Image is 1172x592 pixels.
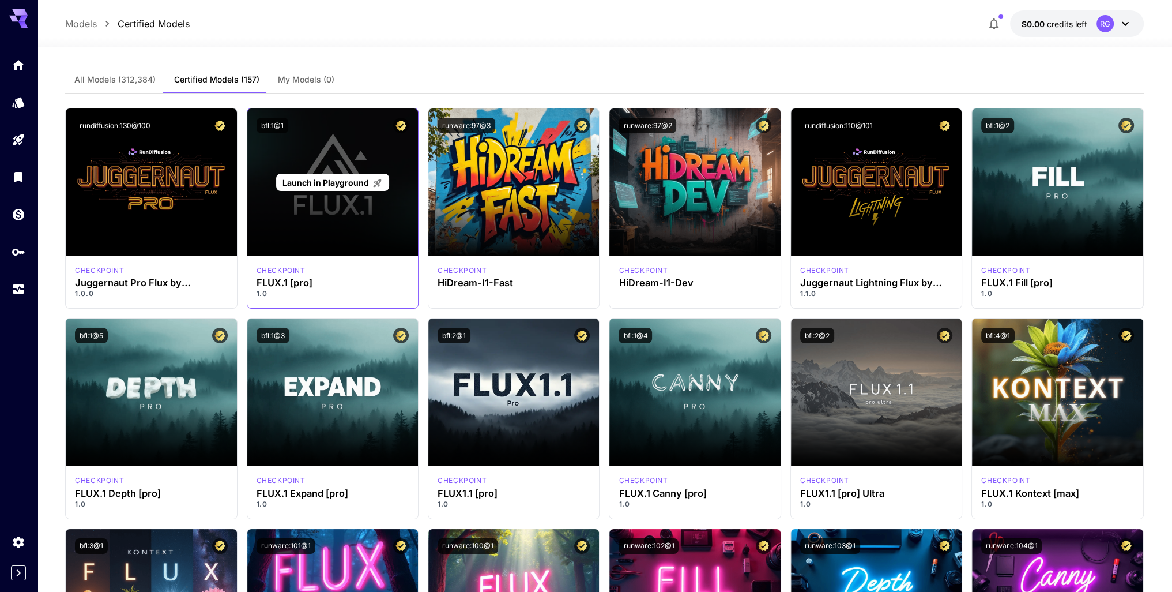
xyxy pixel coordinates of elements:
h3: Juggernaut Lightning Flux by RunDiffusion [800,278,952,288]
h3: HiDream-I1-Dev [619,278,771,288]
div: fluxpro [438,475,487,486]
h3: FLUX.1 Depth [pro] [75,488,227,499]
p: checkpoint [800,475,849,486]
span: Launch in Playground [282,178,369,188]
button: Certified Model – Vetted for best performance and includes a commercial license. [574,328,590,343]
button: rundiffusion:130@100 [75,118,155,133]
p: 1.0 [75,499,227,509]
p: checkpoint [619,475,668,486]
p: checkpoint [800,265,849,276]
button: Certified Model – Vetted for best performance and includes a commercial license. [756,328,771,343]
p: 1.0 [981,288,1133,299]
div: Settings [12,535,25,549]
span: $0.00 [1022,19,1047,29]
div: FLUX.1 Expand [pro] [257,488,409,499]
button: Certified Model – Vetted for best performance and includes a commercial license. [1118,328,1134,343]
p: checkpoint [75,265,124,276]
div: RG [1096,15,1114,32]
div: fluxpro [75,475,124,486]
div: HiDream-I1-Fast [438,278,590,288]
p: checkpoint [981,265,1030,276]
p: 1.0 [257,499,409,509]
button: bfl:3@1 [75,538,108,554]
h3: FLUX1.1 [pro] Ultra [800,488,952,499]
p: checkpoint [438,475,487,486]
div: Wallet [12,207,25,222]
div: Usage [12,282,25,297]
button: bfl:1@5 [75,328,108,343]
div: HiDream Fast [438,265,487,276]
p: 1.0 [438,499,590,509]
span: credits left [1047,19,1087,29]
h3: Juggernaut Pro Flux by RunDiffusion [75,278,227,288]
button: runware:102@1 [619,538,679,554]
div: fluxpro [981,265,1030,276]
button: rundiffusion:110@101 [800,118,877,133]
p: checkpoint [75,475,124,486]
button: bfl:1@3 [257,328,289,343]
button: runware:97@3 [438,118,495,133]
p: checkpoint [981,475,1030,486]
div: API Keys [12,245,25,259]
span: Certified Models (157) [174,74,259,85]
button: Certified Model – Vetted for best performance and includes a commercial license. [574,118,590,133]
div: fluxultra [800,475,849,486]
div: fluxpro [619,475,668,486]
button: Certified Model – Vetted for best performance and includes a commercial license. [1118,118,1134,133]
nav: breadcrumb [65,17,190,31]
span: All Models (312,384) [74,74,156,85]
div: FLUX.1 D [800,265,849,276]
button: bfl:4@1 [981,328,1015,343]
div: FLUX.1 D [75,265,124,276]
button: runware:104@1 [981,538,1042,554]
button: Certified Model – Vetted for best performance and includes a commercial license. [1118,538,1134,554]
button: Expand sidebar [11,565,26,580]
button: Certified Model – Vetted for best performance and includes a commercial license. [937,328,952,343]
p: 1.0 [800,499,952,509]
p: 1.0 [619,499,771,509]
button: runware:101@1 [257,538,315,554]
button: Certified Model – Vetted for best performance and includes a commercial license. [574,538,590,554]
button: bfl:1@1 [257,118,288,133]
button: bfl:2@1 [438,328,470,343]
button: Certified Model – Vetted for best performance and includes a commercial license. [212,118,228,133]
button: Certified Model – Vetted for best performance and includes a commercial license. [756,538,771,554]
h3: FLUX1.1 [pro] [438,488,590,499]
h3: FLUX.1 Fill [pro] [981,278,1133,288]
div: FlUX.1 Kontext [max] [981,475,1030,486]
button: runware:100@1 [438,538,498,554]
div: HiDream Dev [619,265,668,276]
h3: FLUX.1 Canny [pro] [619,488,771,499]
span: My Models (0) [278,74,334,85]
button: $0.00RG [1010,10,1144,37]
button: Certified Model – Vetted for best performance and includes a commercial license. [212,538,228,554]
div: Library [12,170,25,184]
a: Launch in Playground [276,174,389,192]
button: bfl:1@4 [619,328,652,343]
button: Certified Model – Vetted for best performance and includes a commercial license. [393,118,409,133]
button: runware:97@2 [619,118,676,133]
p: checkpoint [438,265,487,276]
div: FLUX.1 Kontext [max] [981,488,1133,499]
p: 1.1.0 [800,288,952,299]
div: Models [12,92,25,106]
a: Certified Models [118,17,190,31]
p: checkpoint [619,265,668,276]
button: Certified Model – Vetted for best performance and includes a commercial license. [937,538,952,554]
button: runware:103@1 [800,538,860,554]
div: fluxpro [257,475,306,486]
button: Certified Model – Vetted for best performance and includes a commercial license. [393,328,409,343]
div: $0.00 [1022,18,1087,30]
p: 1.0.0 [75,288,227,299]
h3: FLUX.1 [pro] [257,278,409,288]
p: checkpoint [257,265,306,276]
